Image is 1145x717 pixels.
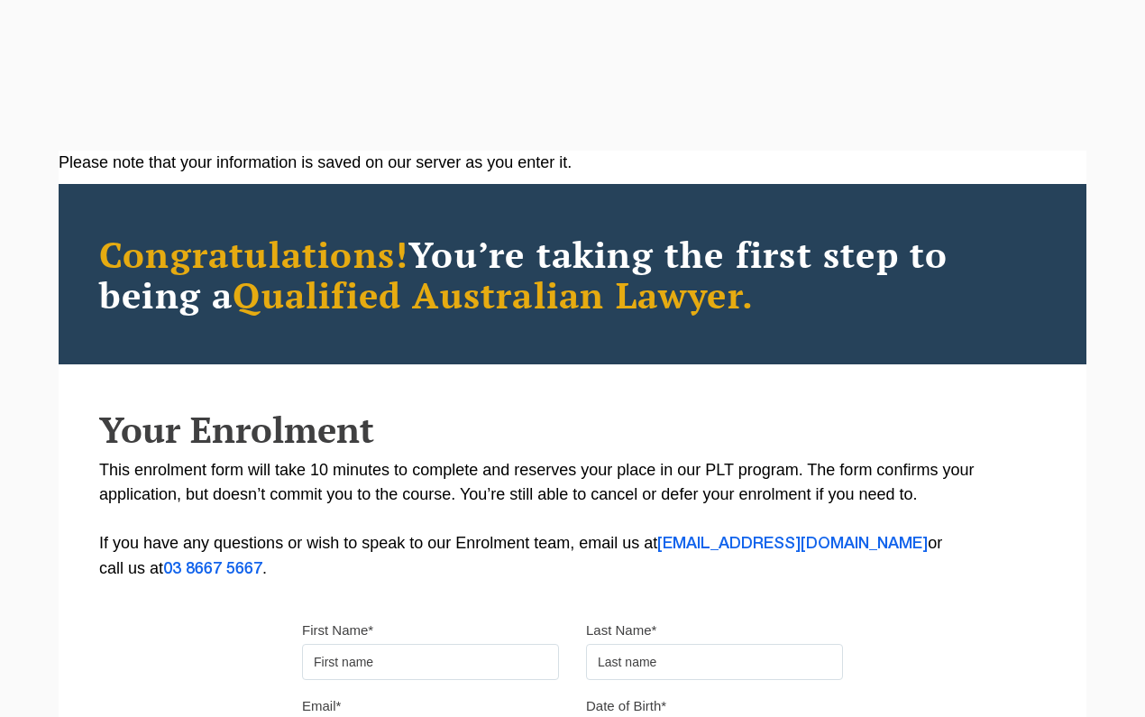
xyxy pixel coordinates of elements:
[302,644,559,680] input: First name
[99,234,1046,315] h2: You’re taking the first step to being a
[59,151,1086,175] div: Please note that your information is saved on our server as you enter it.
[163,562,262,576] a: 03 8667 5667
[233,271,754,318] span: Qualified Australian Lawyer.
[586,697,666,715] label: Date of Birth*
[302,621,373,639] label: First Name*
[302,697,341,715] label: Email*
[99,458,1046,582] p: This enrolment form will take 10 minutes to complete and reserves your place in our PLT program. ...
[586,621,656,639] label: Last Name*
[99,409,1046,449] h2: Your Enrolment
[657,537,928,551] a: [EMAIL_ADDRESS][DOMAIN_NAME]
[99,230,408,278] span: Congratulations!
[586,644,843,680] input: Last name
